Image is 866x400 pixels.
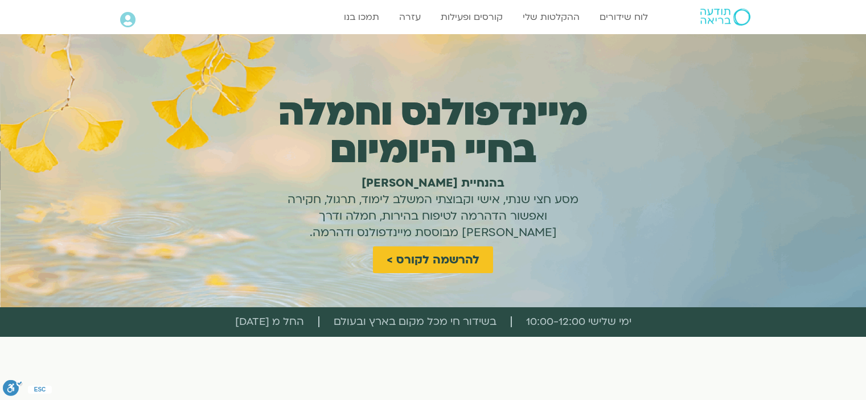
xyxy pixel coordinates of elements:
a: להרשמה לקורס > [373,246,493,273]
a: ההקלטות שלי [517,6,585,28]
a: לוח שידורים [594,6,654,28]
h1: מסע חצי שנתי, אישי וקבוצתי המשלב לימוד, תרגול, חקירה ואפשור הדהרמה לטיפוח בהירות, חמלה ודרך [PERS... [274,175,593,241]
span: בשידור חי מכל מקום בארץ ובעולם [334,313,496,331]
span: ימי שלישי 10:00-12:00 [526,313,631,331]
span: להרשמה לקורס > [387,253,479,266]
a: קורסים ופעילות [435,6,508,28]
a: עזרה [393,6,426,28]
img: תודעה בריאה [700,9,750,26]
h1: מיינדפולנס וחמלה בחיי היומיום [262,94,604,169]
b: בהנחיית [PERSON_NAME] [362,175,504,191]
span: החל מ [DATE]​ [235,313,304,331]
a: תמכו בנו [338,6,385,28]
